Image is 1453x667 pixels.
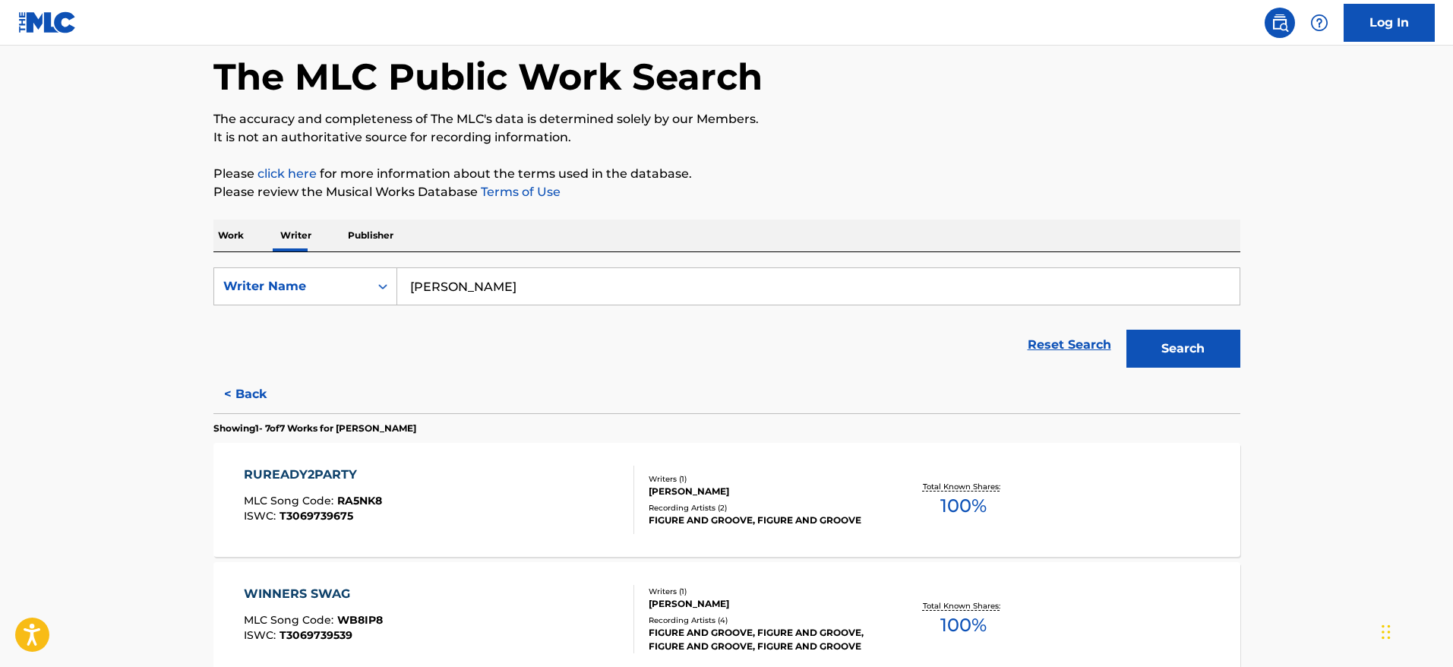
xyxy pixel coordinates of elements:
[649,473,878,485] div: Writers ( 1 )
[1126,330,1240,368] button: Search
[213,422,416,435] p: Showing 1 - 7 of 7 Works for [PERSON_NAME]
[1304,8,1335,38] div: Help
[1271,14,1289,32] img: search
[213,220,248,251] p: Work
[223,277,360,296] div: Writer Name
[280,628,352,642] span: T3069739539
[649,615,878,626] div: Recording Artists ( 4 )
[1265,8,1295,38] a: Public Search
[649,597,878,611] div: [PERSON_NAME]
[213,375,305,413] button: < Back
[649,502,878,514] div: Recording Artists ( 2 )
[1344,4,1435,42] a: Log In
[213,54,763,100] h1: The MLC Public Work Search
[1020,328,1119,362] a: Reset Search
[1377,594,1453,667] iframe: Chat Widget
[478,185,561,199] a: Terms of Use
[257,166,317,181] a: click here
[940,492,987,520] span: 100 %
[244,613,337,627] span: MLC Song Code :
[244,466,382,484] div: RUREADY2PARTY
[280,509,353,523] span: T3069739675
[649,485,878,498] div: [PERSON_NAME]
[337,494,382,507] span: RA5NK8
[343,220,398,251] p: Publisher
[244,628,280,642] span: ISWC :
[213,443,1240,557] a: RUREADY2PARTYMLC Song Code:RA5NK8ISWC:T3069739675Writers (1)[PERSON_NAME]Recording Artists (2)FIG...
[940,612,987,639] span: 100 %
[244,494,337,507] span: MLC Song Code :
[337,613,383,627] span: WB8IP8
[923,481,1004,492] p: Total Known Shares:
[18,11,77,33] img: MLC Logo
[1382,609,1391,655] div: Drag
[1310,14,1328,32] img: help
[213,183,1240,201] p: Please review the Musical Works Database
[649,514,878,527] div: FIGURE AND GROOVE, FIGURE AND GROOVE
[923,600,1004,612] p: Total Known Shares:
[276,220,316,251] p: Writer
[649,586,878,597] div: Writers ( 1 )
[213,267,1240,375] form: Search Form
[213,110,1240,128] p: The accuracy and completeness of The MLC's data is determined solely by our Members.
[213,165,1240,183] p: Please for more information about the terms used in the database.
[244,509,280,523] span: ISWC :
[244,585,383,603] div: WINNERS SWAG
[213,128,1240,147] p: It is not an authoritative source for recording information.
[649,626,878,653] div: FIGURE AND GROOVE, FIGURE AND GROOVE, FIGURE AND GROOVE, FIGURE AND GROOVE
